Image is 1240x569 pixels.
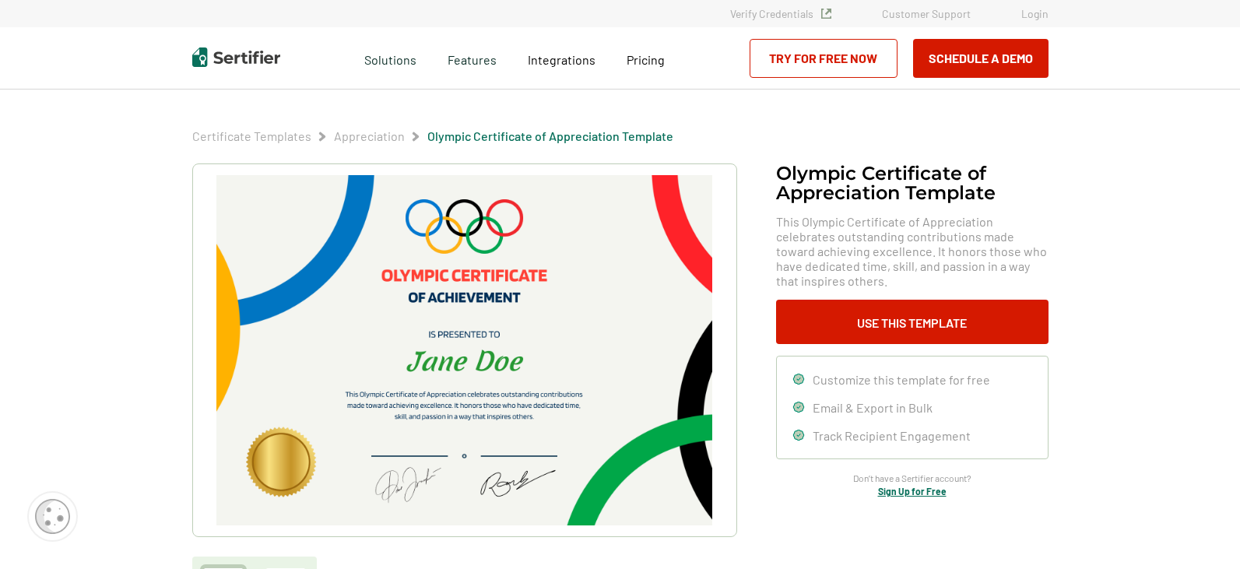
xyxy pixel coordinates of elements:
[882,7,971,20] a: Customer Support
[35,499,70,534] img: Cookie Popup Icon
[1162,494,1240,569] iframe: Chat Widget
[730,7,831,20] a: Verify Credentials
[364,48,416,68] span: Solutions
[192,128,673,144] div: Breadcrumb
[913,39,1049,78] button: Schedule a Demo
[1021,7,1049,20] a: Login
[528,48,595,68] a: Integrations
[776,300,1049,344] button: Use This Template
[776,214,1049,288] span: This Olympic Certificate of Appreciation celebrates outstanding contributions made toward achievi...
[528,52,595,67] span: Integrations
[627,52,665,67] span: Pricing
[878,486,947,497] a: Sign Up for Free
[192,128,311,143] a: Certificate Templates
[334,128,405,143] a: Appreciation
[853,471,971,486] span: Don’t have a Sertifier account?
[427,128,673,144] span: Olympic Certificate of Appreciation​ Template
[216,175,711,525] img: Olympic Certificate of Appreciation​ Template
[750,39,898,78] a: Try for Free Now
[192,128,311,144] span: Certificate Templates
[427,128,673,143] a: Olympic Certificate of Appreciation​ Template
[448,48,497,68] span: Features
[627,48,665,68] a: Pricing
[776,163,1049,202] h1: Olympic Certificate of Appreciation​ Template
[192,47,280,67] img: Sertifier | Digital Credentialing Platform
[813,428,971,443] span: Track Recipient Engagement
[334,128,405,144] span: Appreciation
[821,9,831,19] img: Verified
[813,372,990,387] span: Customize this template for free
[813,400,933,415] span: Email & Export in Bulk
